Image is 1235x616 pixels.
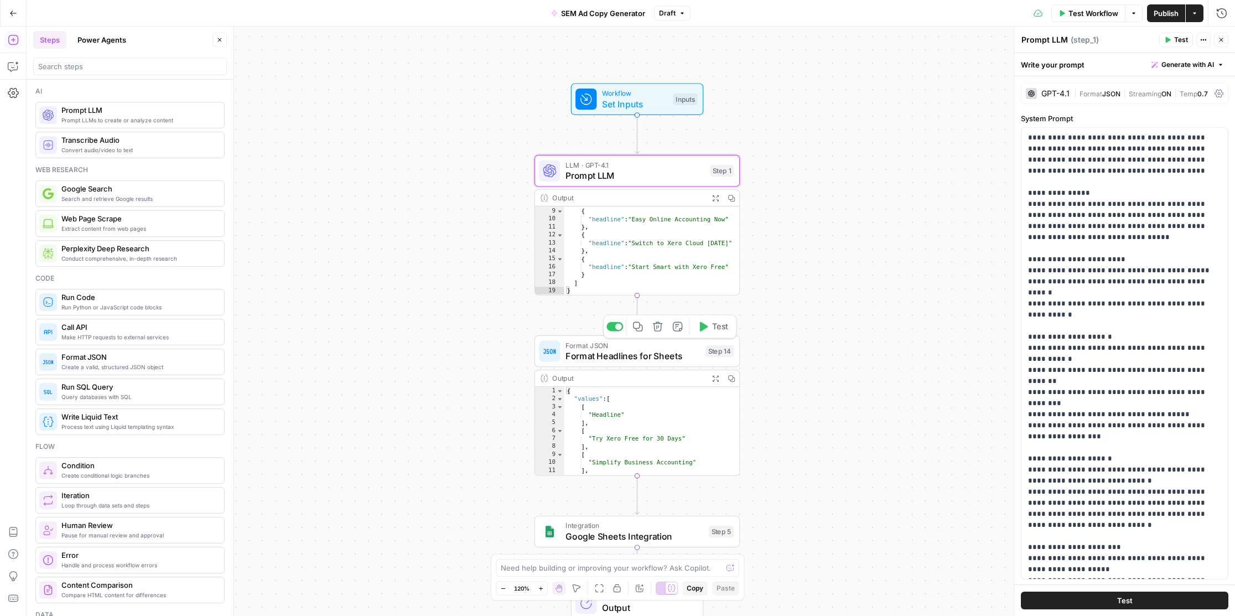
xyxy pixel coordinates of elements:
[1161,60,1214,70] span: Generate with AI
[717,583,735,593] span: Paste
[61,520,215,531] span: Human Review
[1074,87,1080,99] span: |
[35,165,225,175] div: Web research
[712,581,739,596] button: Paste
[61,561,215,570] span: Handle and process workflow errors
[1102,90,1120,98] span: JSON
[535,239,564,247] div: 13
[1041,90,1070,97] div: GPT-4.1
[1147,4,1185,22] button: Publish
[535,434,564,442] div: 7
[61,392,215,401] span: Query databases with SQL
[43,584,54,596] img: vrinnnclop0vshvmafd7ip1g7ohf
[556,474,563,482] span: Toggle code folding, rows 12 through 14
[61,460,215,471] span: Condition
[565,340,700,350] span: Format JSON
[556,395,563,403] span: Toggle code folding, rows 2 through 21
[602,97,668,111] span: Set Inputs
[61,422,215,431] span: Process text using Liquid templating syntax
[61,213,215,224] span: Web Page Scrape
[535,411,564,418] div: 4
[61,531,215,540] span: Pause for manual review and approval
[556,255,563,263] span: Toggle code folding, rows 15 through 17
[561,8,645,19] span: SEM Ad Copy Generator
[556,207,563,215] span: Toggle code folding, rows 9 through 11
[535,83,740,115] div: WorkflowSet InputsInputs
[535,223,564,231] div: 11
[61,292,215,303] span: Run Code
[535,403,564,411] div: 3
[1021,592,1228,609] button: Test
[61,381,215,392] span: Run SQL Query
[61,550,215,561] span: Error
[1120,87,1129,99] span: |
[535,155,740,296] div: LLM · GPT-4.1Prompt LLMStep 1Output { "headline":"Easy Online Accounting Now" }, { "headline":"Sw...
[654,6,691,20] button: Draft
[535,215,564,223] div: 10
[565,169,705,182] span: Prompt LLM
[635,115,639,153] g: Edge from start to step_1
[61,501,215,510] span: Loop through data sets and steps
[552,193,703,203] div: Output
[61,243,215,254] span: Perplexity Deep Research
[565,530,703,543] span: Google Sheets Integration
[565,159,705,170] span: LLM · GPT-4.1
[535,387,564,395] div: 1
[535,467,564,474] div: 11
[1159,33,1193,47] button: Test
[61,224,215,233] span: Extract content from web pages
[71,31,133,49] button: Power Agents
[61,194,215,203] span: Search and retrieve Google results
[535,419,564,427] div: 5
[602,88,668,99] span: Workflow
[535,271,564,279] div: 17
[514,584,530,593] span: 120%
[556,451,563,458] span: Toggle code folding, rows 9 through 11
[673,93,697,105] div: Inputs
[535,279,564,287] div: 18
[556,403,563,411] span: Toggle code folding, rows 3 through 5
[1080,90,1102,98] span: Format
[61,134,215,146] span: Transcribe Audio
[35,86,225,96] div: Ai
[712,320,728,333] span: Test
[61,591,215,599] span: Compare HTML content for differences
[535,427,564,434] div: 6
[535,231,564,239] div: 12
[1171,87,1180,99] span: |
[565,349,700,363] span: Format Headlines for Sheets
[535,335,740,476] div: Format JSONFormat Headlines for SheetsStep 14TestOutput{ "values":[ [ "Headline" ], [ "Try Xero F...
[687,583,703,593] span: Copy
[535,207,564,215] div: 9
[61,363,215,371] span: Create a valid, structured JSON object
[556,427,563,434] span: Toggle code folding, rows 6 through 8
[61,254,215,263] span: Conduct comprehensive, in-depth research
[61,146,215,154] span: Convert audio/video to text
[659,8,676,18] span: Draft
[1068,8,1118,19] span: Test Workflow
[1154,8,1179,19] span: Publish
[1147,58,1228,72] button: Generate with AI
[535,451,564,458] div: 9
[692,318,733,335] button: Test
[1051,4,1125,22] button: Test Workflow
[1197,90,1208,98] span: 0.7
[1129,90,1161,98] span: Streaming
[1014,53,1235,76] div: Write your prompt
[535,516,740,548] div: IntegrationGoogle Sheets IntegrationStep 5
[61,322,215,333] span: Call API
[535,395,564,403] div: 2
[535,443,564,451] div: 8
[1174,35,1188,45] span: Test
[635,476,639,514] g: Edge from step_14 to step_5
[61,471,215,480] span: Create conditional logic branches
[535,255,564,263] div: 15
[38,61,222,72] input: Search steps
[705,345,734,358] div: Step 14
[682,581,708,596] button: Copy
[1071,34,1099,45] span: ( step_1 )
[61,411,215,422] span: Write Liquid Text
[1180,90,1197,98] span: Temp
[1117,595,1133,606] span: Test
[535,247,564,255] div: 14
